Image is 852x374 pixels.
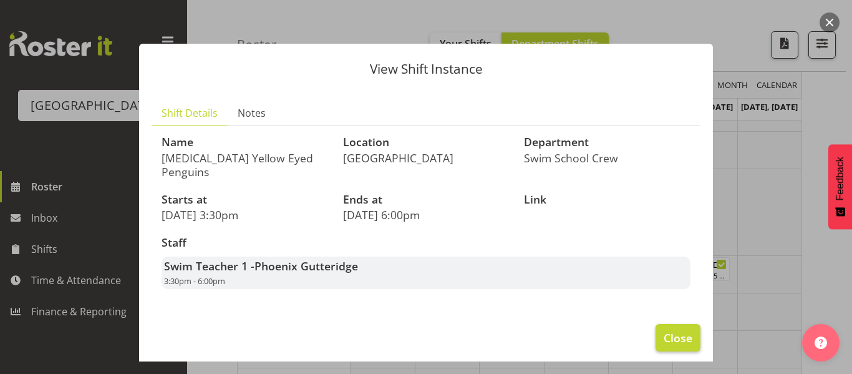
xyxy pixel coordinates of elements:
[835,157,846,200] span: Feedback
[524,194,690,206] h3: Link
[162,136,328,149] h3: Name
[815,337,827,349] img: help-xxl-2.png
[162,194,328,206] h3: Starts at
[343,136,510,149] h3: Location
[524,151,690,165] p: Swim School Crew
[343,151,510,165] p: [GEOGRAPHIC_DATA]
[664,330,692,346] span: Close
[162,106,218,121] span: Shift Details
[254,258,358,273] span: Phoenix Gutteridge
[524,136,690,149] h3: Department
[343,208,510,222] p: [DATE] 6:00pm
[238,106,266,121] span: Notes
[152,62,700,76] p: View Shift Instance
[164,275,225,287] span: 3:30pm - 6:00pm
[343,194,510,206] h3: Ends at
[162,151,328,179] p: [MEDICAL_DATA] Yellow Eyed Penguins
[162,237,690,249] h3: Staff
[828,144,852,229] button: Feedback - Show survey
[164,258,358,273] strong: Swim Teacher 1 -
[656,324,700,352] button: Close
[162,208,328,222] p: [DATE] 3:30pm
